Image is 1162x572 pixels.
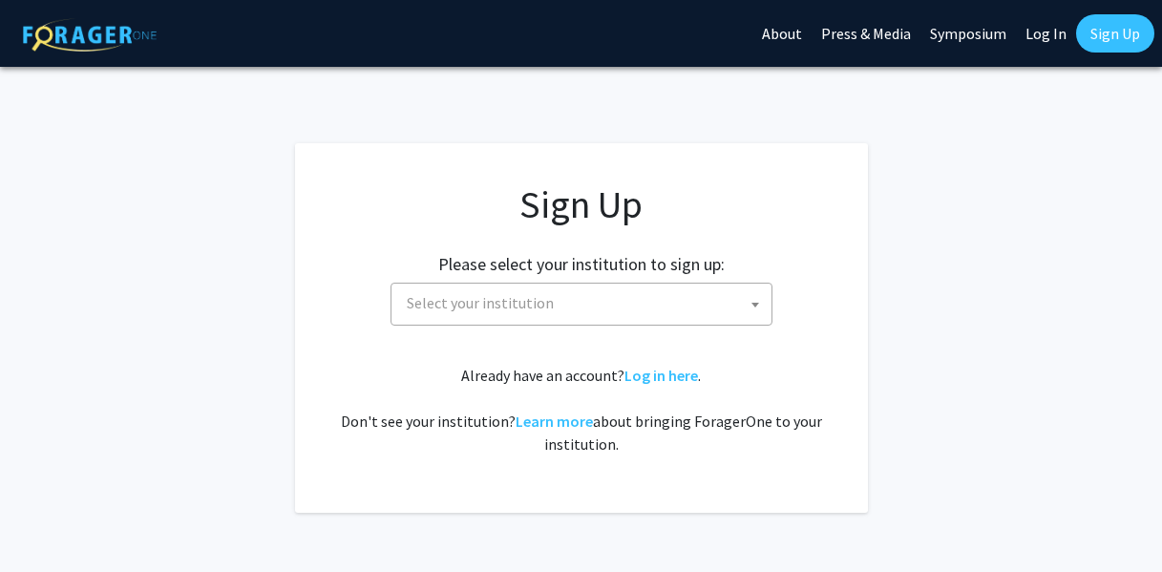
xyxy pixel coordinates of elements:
span: Select your institution [391,283,772,326]
span: Select your institution [399,284,771,323]
img: ForagerOne Logo [23,18,157,52]
div: Already have an account? . Don't see your institution? about bringing ForagerOne to your institut... [333,364,830,455]
a: Sign Up [1076,14,1154,53]
a: Learn more about bringing ForagerOne to your institution [516,412,593,431]
h1: Sign Up [333,181,830,227]
span: Select your institution [407,293,554,312]
h2: Please select your institution to sign up: [438,254,725,275]
a: Log in here [624,366,698,385]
